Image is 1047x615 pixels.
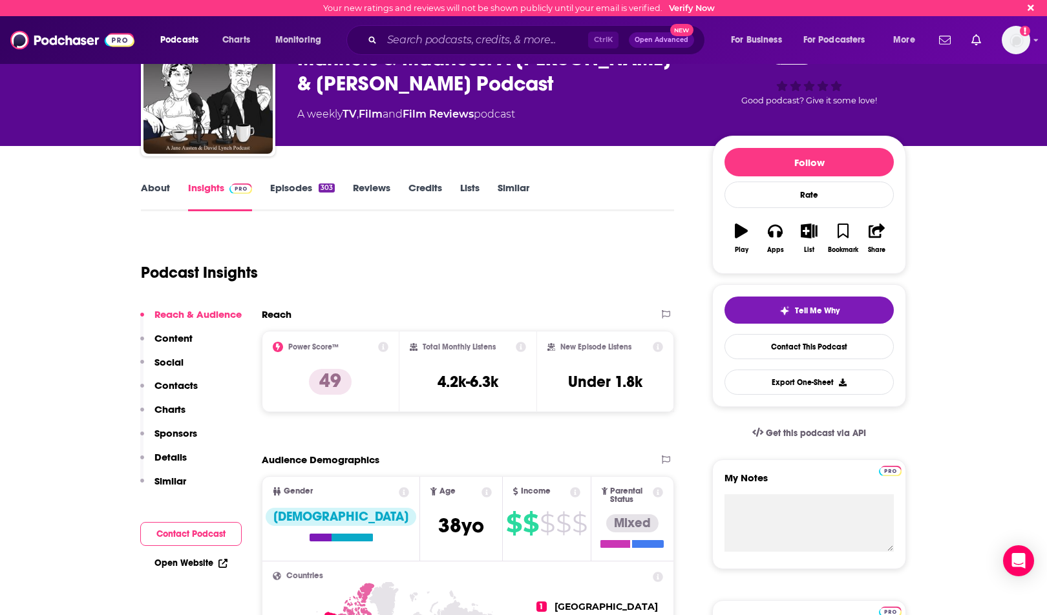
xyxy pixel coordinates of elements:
img: tell me why sparkle [779,306,790,316]
button: open menu [884,30,931,50]
h3: Under 1.8k [568,372,642,391]
span: Good podcast? Give it some love! [741,96,877,105]
button: Bookmark [826,215,860,262]
button: Export One-Sheet [724,370,894,395]
button: Sponsors [140,427,197,451]
span: Parental Status [610,487,650,504]
div: Rate [724,182,894,208]
span: Monitoring [275,31,321,49]
p: Sponsors [154,427,197,439]
span: $ [506,513,522,534]
span: More [893,31,915,49]
p: Content [154,332,193,344]
a: Pro website [879,464,902,476]
div: [DEMOGRAPHIC_DATA] [266,508,416,526]
span: $ [572,513,587,534]
p: Charts [154,403,185,415]
button: Share [860,215,894,262]
div: Apps [767,246,784,254]
a: Credits [408,182,442,211]
span: Get this podcast via API [766,428,866,439]
button: Details [140,451,187,475]
span: For Business [731,31,782,49]
h1: Podcast Insights [141,263,258,282]
div: Play [735,246,748,254]
input: Search podcasts, credits, & more... [382,30,588,50]
p: Reach & Audience [154,308,242,320]
button: Open AdvancedNew [629,32,694,48]
span: , [357,108,359,120]
p: Social [154,356,184,368]
span: and [383,108,403,120]
a: Show notifications dropdown [934,29,956,51]
p: Details [154,451,187,463]
button: Reach & Audience [140,308,242,332]
a: Film [359,108,383,120]
a: Film Reviews [403,108,474,120]
button: List [792,215,826,262]
span: Logged in as AnnPryor [1002,26,1030,54]
a: Contact This Podcast [724,334,894,359]
a: Podchaser - Follow, Share and Rate Podcasts [10,28,134,52]
a: Reviews [353,182,390,211]
p: Similar [154,475,186,487]
button: tell me why sparkleTell Me Why [724,297,894,324]
span: 1 [536,601,547,612]
button: Follow [724,148,894,176]
button: open menu [795,30,884,50]
div: Bookmark [828,246,858,254]
h3: 4.2k-6.3k [438,372,498,391]
img: Manners & Madness: A Jane Austen & David Lynch Podcast [143,25,273,154]
a: Open Website [154,558,227,568]
span: For Podcasters [803,31,865,49]
span: Tell Me Why [795,306,840,316]
span: Countries [286,572,323,580]
p: Contacts [154,379,198,391]
button: Content [140,332,193,356]
button: Contacts [140,379,198,403]
img: Podchaser Pro [879,466,902,476]
a: Charts [214,30,258,50]
button: open menu [722,30,798,50]
span: Income [521,487,551,495]
a: Lists [460,182,480,211]
h2: Power Score™ [288,342,339,351]
span: New [670,24,693,36]
div: A weekly podcast [297,107,515,122]
span: 38 yo [438,513,484,538]
h2: Total Monthly Listens [423,342,496,351]
a: Similar [498,182,529,211]
span: Charts [222,31,250,49]
label: My Notes [724,472,894,494]
div: Your new ratings and reviews will not be shown publicly until your email is verified. [323,3,715,13]
button: Contact Podcast [140,522,242,546]
div: List [804,246,814,254]
button: Social [140,356,184,380]
a: Verify Now [669,3,715,13]
button: open menu [151,30,215,50]
div: 303 [319,183,335,193]
a: About [141,182,170,211]
a: Get this podcast via API [742,417,876,449]
a: Episodes303 [270,182,335,211]
svg: Email not verified [1020,26,1030,36]
span: $ [523,513,538,534]
span: Gender [284,487,313,495]
button: Apps [758,215,792,262]
h2: New Episode Listens [560,342,631,351]
button: Show profile menu [1002,26,1030,54]
a: TV [343,108,357,120]
img: Podchaser Pro [229,183,252,194]
span: Age [439,487,456,495]
div: Open Intercom Messenger [1003,545,1034,576]
button: Charts [140,403,185,427]
p: 49 [309,369,352,395]
h2: Reach [262,308,291,320]
h2: Audience Demographics [262,453,379,466]
a: InsightsPodchaser Pro [188,182,252,211]
button: open menu [266,30,338,50]
button: Similar [140,475,186,499]
div: 49Good podcast? Give it some love! [712,34,906,114]
button: Play [724,215,758,262]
